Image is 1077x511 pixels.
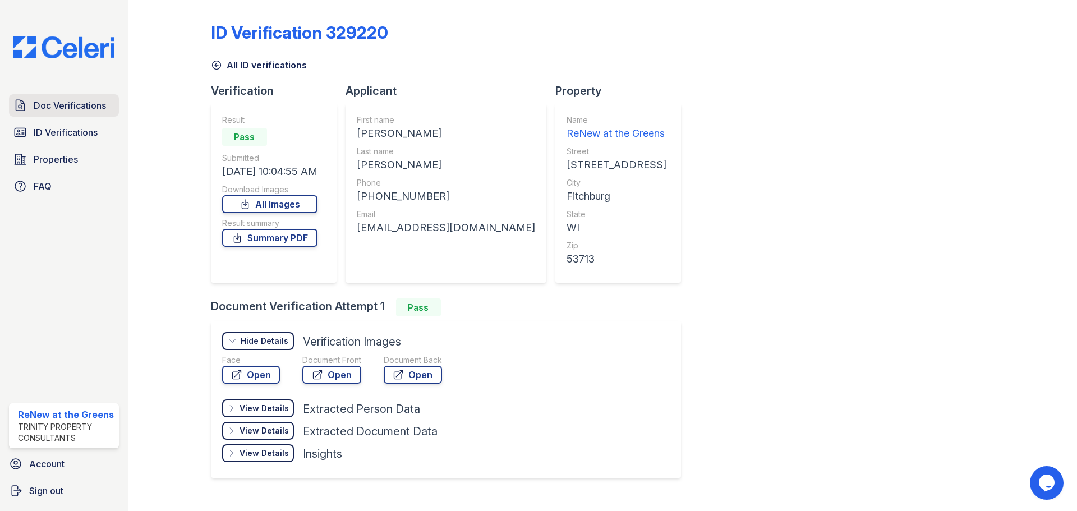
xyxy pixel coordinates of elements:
[241,335,288,347] div: Hide Details
[555,83,690,99] div: Property
[357,220,535,236] div: [EMAIL_ADDRESS][DOMAIN_NAME]
[567,177,666,188] div: City
[567,146,666,157] div: Street
[357,209,535,220] div: Email
[222,114,317,126] div: Result
[34,126,98,139] span: ID Verifications
[222,218,317,229] div: Result summary
[9,175,119,197] a: FAQ
[222,184,317,195] div: Download Images
[567,188,666,204] div: Fitchburg
[18,408,114,421] div: ReNew at the Greens
[222,195,317,213] a: All Images
[34,179,52,193] span: FAQ
[18,421,114,444] div: Trinity Property Consultants
[567,240,666,251] div: Zip
[357,146,535,157] div: Last name
[211,22,388,43] div: ID Verification 329220
[567,114,666,126] div: Name
[9,148,119,171] a: Properties
[303,334,401,349] div: Verification Images
[222,355,280,366] div: Face
[29,457,65,471] span: Account
[303,446,342,462] div: Insights
[240,403,289,414] div: View Details
[9,121,119,144] a: ID Verifications
[302,355,361,366] div: Document Front
[567,220,666,236] div: WI
[384,366,442,384] a: Open
[357,188,535,204] div: [PHONE_NUMBER]
[222,229,317,247] a: Summary PDF
[211,298,690,316] div: Document Verification Attempt 1
[240,448,289,459] div: View Details
[384,355,442,366] div: Document Back
[211,83,346,99] div: Verification
[222,153,317,164] div: Submitted
[346,83,555,99] div: Applicant
[222,128,267,146] div: Pass
[567,126,666,141] div: ReNew at the Greens
[567,114,666,141] a: Name ReNew at the Greens
[567,251,666,267] div: 53713
[222,366,280,384] a: Open
[302,366,361,384] a: Open
[567,209,666,220] div: State
[34,99,106,112] span: Doc Verifications
[29,484,63,498] span: Sign out
[4,480,123,502] a: Sign out
[1030,466,1066,500] iframe: chat widget
[303,423,438,439] div: Extracted Document Data
[303,401,420,417] div: Extracted Person Data
[567,157,666,173] div: [STREET_ADDRESS]
[240,425,289,436] div: View Details
[4,36,123,58] img: CE_Logo_Blue-a8612792a0a2168367f1c8372b55b34899dd931a85d93a1a3d3e32e68fde9ad4.png
[222,164,317,179] div: [DATE] 10:04:55 AM
[357,157,535,173] div: [PERSON_NAME]
[4,453,123,475] a: Account
[9,94,119,117] a: Doc Verifications
[357,126,535,141] div: [PERSON_NAME]
[211,58,307,72] a: All ID verifications
[396,298,441,316] div: Pass
[357,114,535,126] div: First name
[34,153,78,166] span: Properties
[357,177,535,188] div: Phone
